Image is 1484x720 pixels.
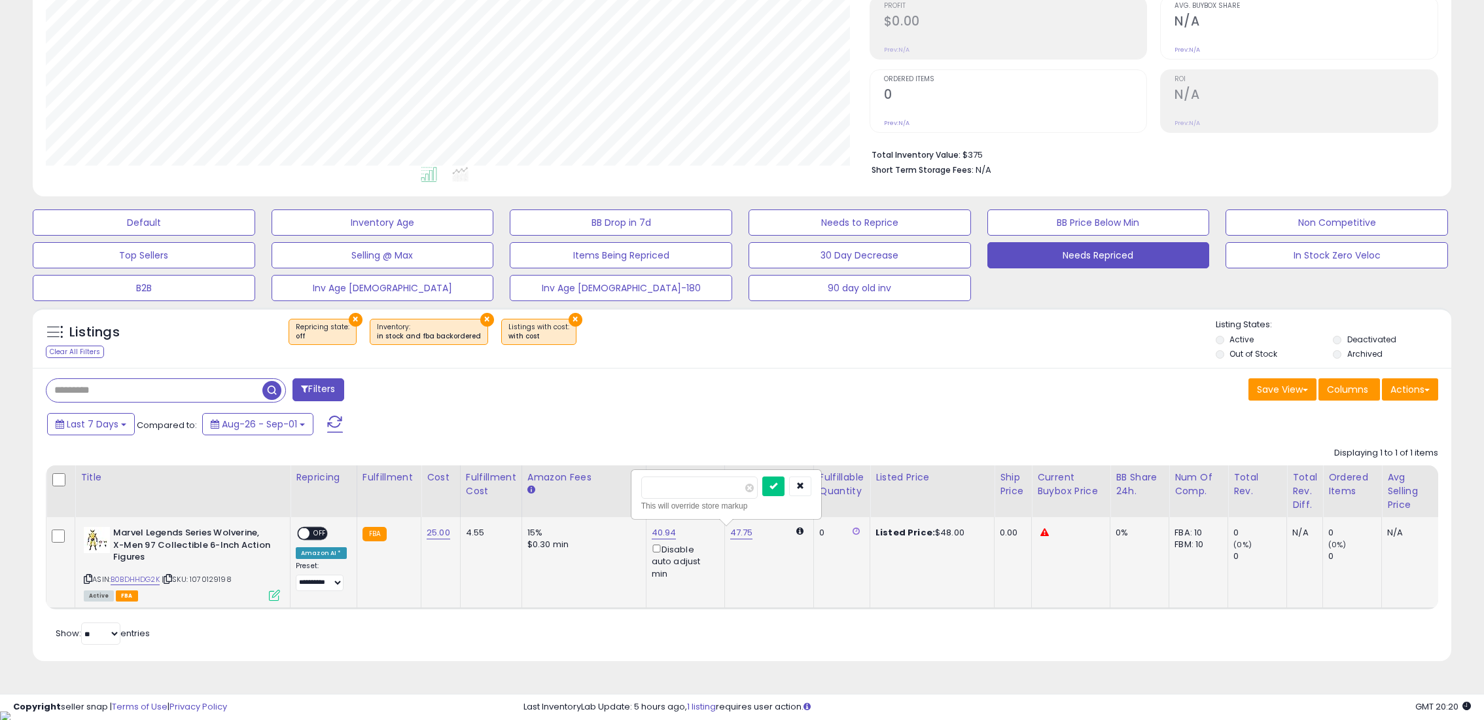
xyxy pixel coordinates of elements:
[1382,378,1438,401] button: Actions
[527,539,636,550] div: $0.30 min
[749,242,971,268] button: 30 Day Decrease
[480,313,494,327] button: ×
[872,164,974,175] b: Short Term Storage Fees:
[569,313,582,327] button: ×
[749,209,971,236] button: Needs to Reprice
[1216,319,1452,331] p: Listing States:
[987,242,1210,268] button: Needs Repriced
[377,322,481,342] span: Inventory :
[427,471,455,484] div: Cost
[527,527,636,539] div: 15%
[1387,471,1435,512] div: Avg Selling Price
[272,275,494,301] button: Inv Age [DEMOGRAPHIC_DATA]
[1334,447,1438,459] div: Displaying 1 to 1 of 1 items
[875,526,935,539] b: Listed Price:
[1175,46,1200,54] small: Prev: N/A
[687,700,716,713] a: 1 listing
[272,242,494,268] button: Selling @ Max
[872,149,961,160] b: Total Inventory Value:
[884,76,1147,83] span: Ordered Items
[1000,527,1021,539] div: 0.00
[222,418,297,431] span: Aug-26 - Sep-01
[116,590,138,602] span: FBA
[1328,471,1376,498] div: Ordered Items
[1116,527,1159,539] div: 0%
[527,471,641,484] div: Amazon Fees
[1175,14,1438,31] h2: N/A
[1116,471,1163,498] div: BB Share 24h.
[80,471,285,484] div: Title
[137,419,197,431] span: Compared to:
[872,146,1428,162] li: $375
[1292,527,1313,539] div: N/A
[69,323,120,342] h5: Listings
[884,119,910,127] small: Prev: N/A
[296,332,349,341] div: off
[510,209,732,236] button: BB Drop in 7d
[113,527,272,567] b: Marvel Legends Series Wolverine, X-Men 97 Collectible 6-Inch Action Figures
[466,527,512,539] div: 4.55
[272,209,494,236] button: Inventory Age
[1233,539,1252,550] small: (0%)
[84,527,280,600] div: ASIN:
[1318,378,1380,401] button: Columns
[162,574,232,585] span: | SKU: 1070129198
[641,499,811,513] div: This will override store markup
[1347,334,1396,345] label: Deactivated
[112,700,168,713] a: Terms of Use
[202,413,313,435] button: Aug-26 - Sep-01
[1175,527,1218,539] div: FBA: 10
[1000,471,1026,498] div: Ship Price
[652,526,677,539] a: 40.94
[1233,527,1286,539] div: 0
[33,275,255,301] button: B2B
[67,418,118,431] span: Last 7 Days
[296,471,351,484] div: Repricing
[1175,471,1222,498] div: Num of Comp.
[377,332,481,341] div: in stock and fba backordered
[1233,550,1286,562] div: 0
[1175,539,1218,550] div: FBM: 10
[309,528,330,539] span: OFF
[749,275,971,301] button: 90 day old inv
[1347,348,1383,359] label: Archived
[1328,539,1347,550] small: (0%)
[819,527,860,539] div: 0
[875,527,984,539] div: $48.00
[523,701,1471,713] div: Last InventoryLab Update: 5 hours ago, requires user action.
[1248,378,1316,401] button: Save View
[1229,334,1254,345] label: Active
[1415,700,1471,713] span: 2025-09-9 20:20 GMT
[84,527,110,553] img: 41-R+b6LrVL._SL40_.jpg
[33,209,255,236] button: Default
[884,46,910,54] small: Prev: N/A
[884,87,1147,105] h2: 0
[508,322,569,342] span: Listings with cost :
[1175,76,1438,83] span: ROI
[884,14,1147,31] h2: $0.00
[84,590,114,602] span: All listings currently available for purchase on Amazon
[652,542,715,580] div: Disable auto adjust min
[1226,209,1448,236] button: Non Competitive
[1233,471,1281,498] div: Total Rev.
[1229,348,1277,359] label: Out of Stock
[13,701,227,713] div: seller snap | |
[1328,550,1381,562] div: 0
[1175,119,1200,127] small: Prev: N/A
[1328,527,1381,539] div: 0
[1327,383,1368,396] span: Columns
[111,574,160,585] a: B0BDHHDG2K
[13,700,61,713] strong: Copyright
[508,332,569,341] div: with cost
[1387,527,1430,539] div: N/A
[976,164,991,176] span: N/A
[510,275,732,301] button: Inv Age [DEMOGRAPHIC_DATA]-180
[296,322,349,342] span: Repricing state :
[33,242,255,268] button: Top Sellers
[1037,471,1104,498] div: Current Buybox Price
[1175,3,1438,10] span: Avg. Buybox Share
[47,413,135,435] button: Last 7 Days
[884,3,1147,10] span: Profit
[46,346,104,358] div: Clear All Filters
[362,471,415,484] div: Fulfillment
